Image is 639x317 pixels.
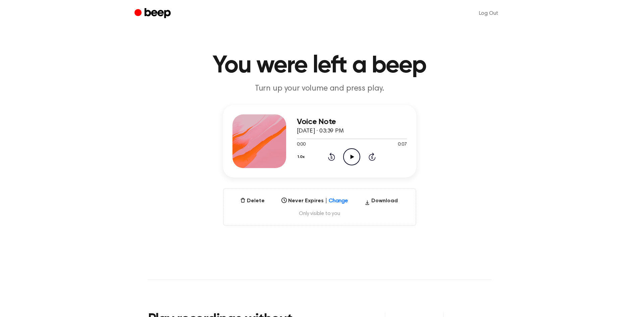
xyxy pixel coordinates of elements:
span: Only visible to you [232,210,408,217]
button: Delete [237,197,267,205]
button: 1.0x [297,151,307,163]
a: Log Out [472,5,505,21]
h3: Voice Note [297,117,407,126]
h1: You were left a beep [148,54,491,78]
span: [DATE] · 03:39 PM [297,128,344,134]
span: 0:00 [297,141,306,148]
span: 0:07 [398,141,407,148]
p: Turn up your volume and press play. [191,83,448,94]
a: Beep [135,7,172,20]
button: Download [362,197,401,208]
